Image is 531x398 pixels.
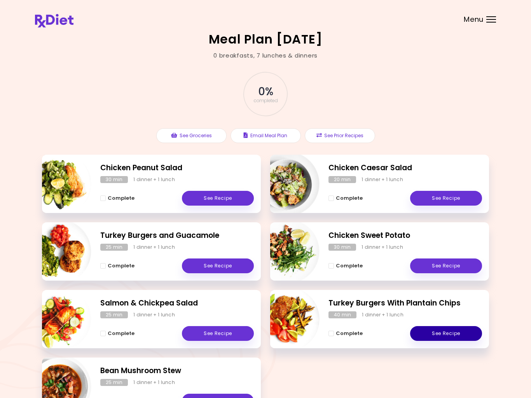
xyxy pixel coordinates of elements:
[108,195,134,201] span: Complete
[27,152,91,216] img: Info - Chicken Peanut Salad
[336,195,363,201] span: Complete
[410,326,482,341] a: See Recipe - Turkey Burgers With Plantain Chips
[108,263,134,269] span: Complete
[336,330,363,337] span: Complete
[133,176,175,183] div: 1 dinner + 1 lunch
[156,128,227,143] button: See Groceries
[328,244,356,251] div: 30 min
[100,329,134,338] button: Complete - Salmon & Chickpea Salad
[27,287,91,351] img: Info - Salmon & Chickpea Salad
[100,261,134,271] button: Complete - Turkey Burgers and Guacamole
[209,33,323,45] h2: Meal Plan [DATE]
[182,326,254,341] a: See Recipe - Salmon & Chickpea Salad
[255,219,320,284] img: Info - Chicken Sweet Potato
[133,379,175,386] div: 1 dinner + 1 lunch
[328,194,363,203] button: Complete - Chicken Caesar Salad
[100,176,128,183] div: 30 min
[182,258,254,273] a: See Recipe - Turkey Burgers and Guacamole
[328,230,482,241] h2: Chicken Sweet Potato
[328,298,482,309] h2: Turkey Burgers With Plantain Chips
[336,263,363,269] span: Complete
[213,51,318,60] div: 0 breakfasts , 7 lunches & dinners
[108,330,134,337] span: Complete
[328,261,363,271] button: Complete - Chicken Sweet Potato
[253,98,278,103] span: completed
[362,311,403,318] div: 1 dinner + 1 lunch
[305,128,375,143] button: See Prior Recipes
[133,311,175,318] div: 1 dinner + 1 lunch
[100,298,254,309] h2: Salmon & Chickpea Salad
[328,176,356,183] div: 20 min
[362,176,403,183] div: 1 dinner + 1 lunch
[464,16,484,23] span: Menu
[100,379,128,386] div: 25 min
[100,162,254,174] h2: Chicken Peanut Salad
[258,85,272,98] span: 0 %
[100,365,254,377] h2: Bean Mushroom Stew
[100,194,134,203] button: Complete - Chicken Peanut Salad
[255,287,320,351] img: Info - Turkey Burgers With Plantain Chips
[231,128,301,143] button: Email Meal Plan
[328,329,363,338] button: Complete - Turkey Burgers With Plantain Chips
[100,230,254,241] h2: Turkey Burgers and Guacamole
[410,258,482,273] a: See Recipe - Chicken Sweet Potato
[328,162,482,174] h2: Chicken Caesar Salad
[27,219,91,284] img: Info - Turkey Burgers and Guacamole
[100,244,128,251] div: 25 min
[133,244,175,251] div: 1 dinner + 1 lunch
[182,191,254,206] a: See Recipe - Chicken Peanut Salad
[328,311,356,318] div: 40 min
[35,14,73,28] img: RxDiet
[410,191,482,206] a: See Recipe - Chicken Caesar Salad
[362,244,403,251] div: 1 dinner + 1 lunch
[100,311,128,318] div: 25 min
[255,152,320,216] img: Info - Chicken Caesar Salad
